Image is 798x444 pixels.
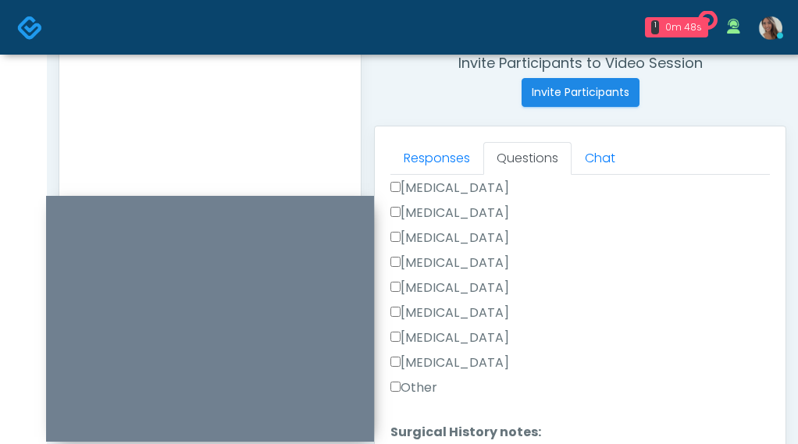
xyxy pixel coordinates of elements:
[636,11,718,44] a: 1 0m 48s
[390,182,401,192] input: [MEDICAL_DATA]
[390,357,401,367] input: [MEDICAL_DATA]
[390,353,509,372] label: [MEDICAL_DATA]
[390,142,483,175] a: Responses
[390,423,541,442] label: Surgical History notes:
[759,16,782,40] img: Samantha Ly
[390,282,401,292] input: [MEDICAL_DATA]
[390,229,509,247] label: [MEDICAL_DATA]
[374,55,786,72] h4: Invite Participants to Video Session
[390,304,509,322] label: [MEDICAL_DATA]
[390,378,437,397] label: Other
[12,6,59,53] button: Open LiveChat chat widget
[390,254,509,272] label: [MEDICAL_DATA]
[390,207,401,217] input: [MEDICAL_DATA]
[390,232,401,242] input: [MEDICAL_DATA]
[572,142,629,175] a: Chat
[17,15,43,41] img: Docovia
[651,20,659,34] div: 1
[390,329,509,347] label: [MEDICAL_DATA]
[483,142,572,175] a: Questions
[390,204,509,222] label: [MEDICAL_DATA]
[390,307,401,317] input: [MEDICAL_DATA]
[522,78,639,107] button: Invite Participants
[390,382,401,392] input: Other
[390,279,509,297] label: [MEDICAL_DATA]
[390,332,401,342] input: [MEDICAL_DATA]
[390,179,509,197] label: [MEDICAL_DATA]
[665,20,702,34] div: 0m 48s
[390,257,401,267] input: [MEDICAL_DATA]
